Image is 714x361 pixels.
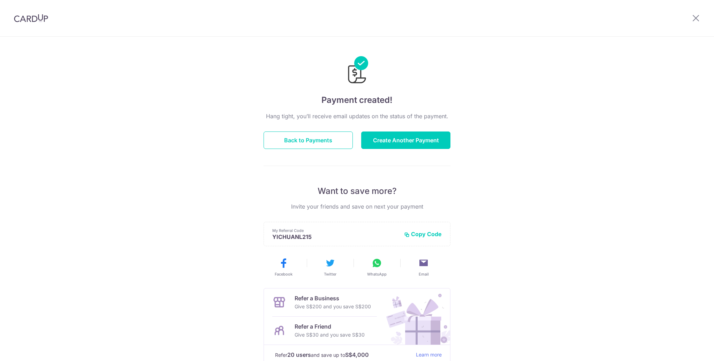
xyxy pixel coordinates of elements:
strong: 20 users [287,351,311,359]
strong: S$4,000 [345,351,369,359]
button: Copy Code [404,231,442,238]
p: Refer and save up to [275,351,410,359]
button: Email [403,257,444,277]
p: Refer a Business [295,294,371,302]
span: Facebook [275,271,293,277]
p: Hang tight, you’ll receive email updates on the status of the payment. [264,112,450,120]
button: Create Another Payment [361,131,450,149]
p: Invite your friends and save on next your payment [264,202,450,211]
button: Back to Payments [264,131,353,149]
p: Refer a Friend [295,322,365,331]
p: Give S$200 and you save S$200 [295,302,371,311]
button: WhatsApp [356,257,397,277]
img: Payments [346,56,368,85]
img: Refer [380,288,450,345]
p: My Referral Code [272,228,398,233]
p: YICHUANL215 [272,233,398,240]
iframe: Opens a widget where you can find more information [669,340,707,358]
button: Twitter [310,257,351,277]
img: CardUp [14,14,48,22]
button: Facebook [263,257,304,277]
p: Want to save more? [264,186,450,197]
p: Give S$30 and you save S$30 [295,331,365,339]
span: WhatsApp [367,271,387,277]
span: Twitter [324,271,336,277]
span: Email [419,271,429,277]
h4: Payment created! [264,94,450,106]
a: Learn more [416,351,442,359]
